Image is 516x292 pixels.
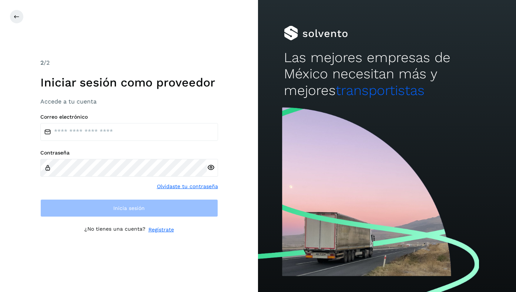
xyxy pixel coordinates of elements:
[84,226,145,234] p: ¿No tienes una cuenta?
[40,59,44,66] span: 2
[157,183,218,190] a: Olvidaste tu contraseña
[40,58,218,67] div: /2
[113,206,145,211] span: Inicia sesión
[40,75,218,89] h1: Iniciar sesión como proveedor
[336,82,425,98] span: transportistas
[40,114,218,120] label: Correo electrónico
[284,50,490,99] h2: Las mejores empresas de México necesitan más y mejores
[40,98,218,105] h3: Accede a tu cuenta
[40,150,218,156] label: Contraseña
[40,199,218,217] button: Inicia sesión
[148,226,174,234] a: Regístrate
